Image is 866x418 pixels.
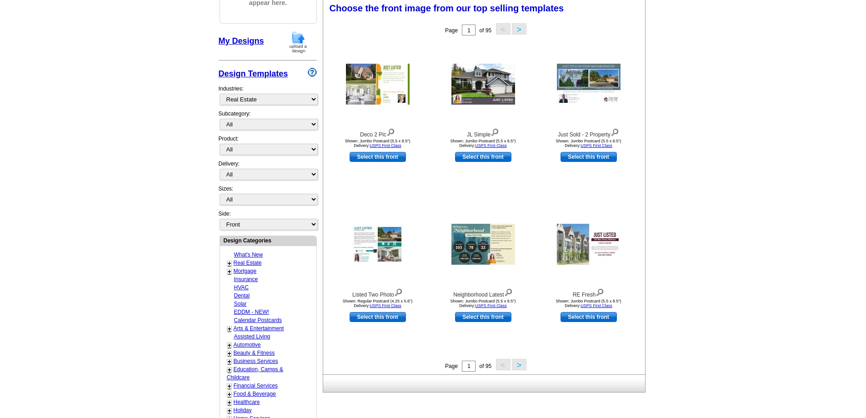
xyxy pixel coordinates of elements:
span: Page [445,363,458,369]
a: USPS First Class [581,143,612,148]
img: view design details [596,287,604,297]
iframe: LiveChat chat widget [684,206,866,418]
div: Industries: [219,80,317,110]
button: > [512,359,526,370]
img: view design details [394,287,403,297]
a: USPS First Class [370,143,401,148]
a: Financial Services [234,383,278,389]
a: use this design [561,312,617,322]
a: Healthcare [234,399,260,405]
a: HVAC [234,284,249,291]
div: Sizes: [219,185,317,210]
a: Real Estate [234,260,262,266]
img: design-wizard-help-icon.png [308,68,317,77]
a: Assisted Living [234,333,270,340]
a: Holiday [234,407,252,413]
div: Side: [219,210,317,231]
img: view design details [504,287,513,297]
a: Calendar Postcards [234,317,282,323]
div: JL Simple [433,126,533,139]
a: USPS First Class [370,303,401,308]
a: Automotive [234,342,261,348]
a: + [228,260,231,267]
div: Neighborhood Latest [433,287,533,299]
a: Dental [234,292,250,299]
div: Deco 2 Pic [328,126,428,139]
img: JL Simple [451,64,515,105]
a: + [228,383,231,390]
a: + [228,407,231,414]
a: Mortgage [234,268,257,274]
div: Shown: Jumbo Postcard (5.5 x 8.5") Delivery: [539,299,639,308]
span: Choose the front image from our top selling templates [330,3,564,13]
div: Shown: Regular Postcard (4.25 x 5.6") Delivery: [328,299,428,308]
div: Listed Two Photo [328,287,428,299]
div: Shown: Jumbo Postcard (5.5 x 8.5") Delivery: [539,139,639,148]
div: RE Fresh [539,287,639,299]
a: Design Templates [219,69,288,78]
a: What's New [234,252,263,258]
a: + [228,325,231,332]
a: + [228,391,231,398]
span: Page [445,27,458,34]
a: Food & Beverage [234,391,276,397]
button: > [512,23,526,35]
a: use this design [455,312,511,322]
a: + [228,358,231,365]
a: + [228,342,231,349]
a: + [228,268,231,275]
button: < [496,23,511,35]
div: Shown: Jumbo Postcard (5.5 x 8.5") Delivery: [433,139,533,148]
a: USPS First Class [581,303,612,308]
div: Shown: Jumbo Postcard (5.5 x 8.5") Delivery: [328,139,428,148]
a: use this design [455,152,511,162]
a: USPS First Class [475,143,507,148]
img: Neighborhood Latest [451,224,515,265]
div: Product: [219,135,317,160]
a: + [228,350,231,357]
a: + [228,399,231,406]
img: view design details [386,126,395,136]
span: of 95 [479,363,491,369]
a: use this design [350,152,406,162]
a: use this design [561,152,617,162]
a: Insurance [234,276,258,282]
img: upload-design [286,30,310,54]
img: view design details [611,126,619,136]
div: Delivery: [219,160,317,185]
div: Just Sold - 2 Property [539,126,639,139]
div: Subcategory: [219,110,317,135]
a: My Designs [219,36,264,45]
a: Business Services [234,358,278,364]
img: RE Fresh [557,224,621,265]
a: Arts & Entertainment [234,325,284,332]
a: + [228,366,231,373]
a: use this design [350,312,406,322]
img: Deco 2 Pic [346,64,410,105]
button: < [496,359,511,370]
a: EDDM - NEW! [234,309,269,315]
img: Listed Two Photo [352,225,404,264]
img: view design details [491,126,499,136]
span: of 95 [479,27,491,34]
img: Just Sold - 2 Property [557,64,621,105]
a: Solar [234,301,247,307]
a: USPS First Class [475,303,507,308]
a: Education, Camps & Childcare [227,366,283,381]
div: Design Categories [220,236,316,245]
a: Beauty & Fitness [234,350,275,356]
div: Shown: Jumbo Postcard (5.5 x 8.5") Delivery: [433,299,533,308]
